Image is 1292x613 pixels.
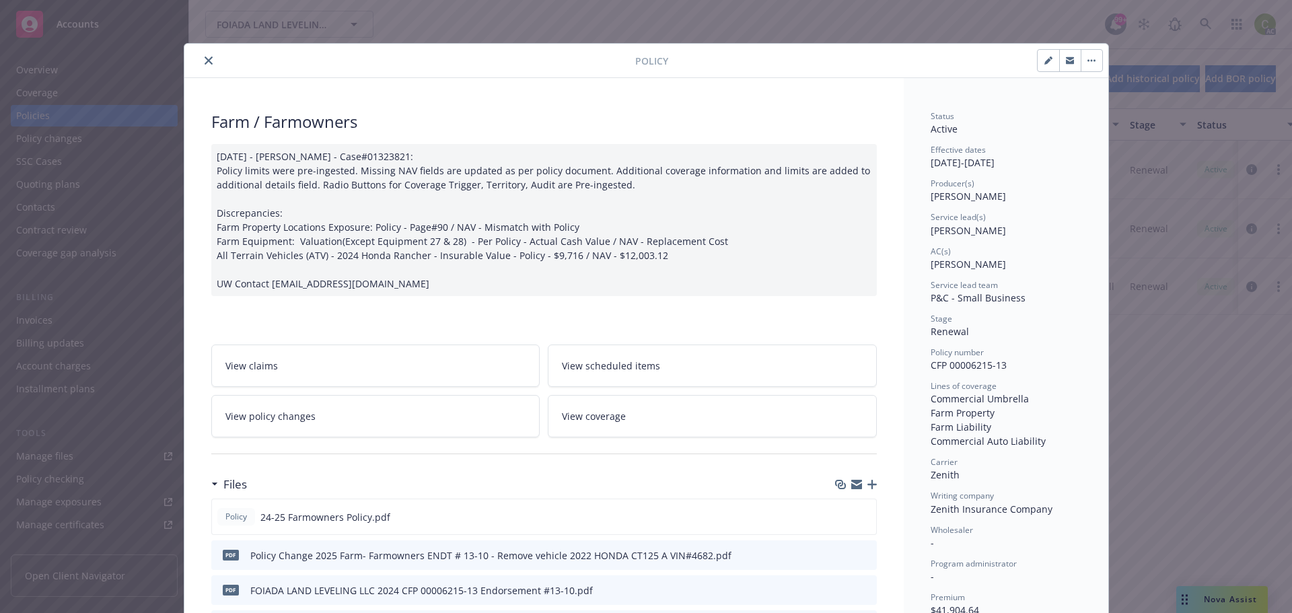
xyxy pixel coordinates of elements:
[931,503,1052,515] span: Zenith Insurance Company
[211,476,247,493] div: Files
[931,591,965,603] span: Premium
[931,406,1081,420] div: Farm Property
[838,548,849,563] button: download file
[223,550,239,560] span: pdf
[250,583,593,598] div: FOIADA LAND LEVELING LLC 2024 CFP 00006215-13 Endorsement #13-10.pdf
[211,345,540,387] a: View claims
[223,476,247,493] h3: Files
[838,583,849,598] button: download file
[931,392,1081,406] div: Commercial Umbrella
[931,570,934,583] span: -
[225,409,316,423] span: View policy changes
[635,54,668,68] span: Policy
[260,510,390,524] span: 24-25 Farmowners Policy.pdf
[211,144,877,296] div: [DATE] - [PERSON_NAME] - Case#01323821: Policy limits were pre-ingested. Missing NAV fields are u...
[223,511,250,523] span: Policy
[548,395,877,437] a: View coverage
[931,456,958,468] span: Carrier
[931,279,998,291] span: Service lead team
[859,510,871,524] button: preview file
[548,345,877,387] a: View scheduled items
[931,110,954,122] span: Status
[931,246,951,257] span: AC(s)
[931,468,960,481] span: Zenith
[931,313,952,324] span: Stage
[931,224,1006,237] span: [PERSON_NAME]
[250,548,731,563] div: Policy Change 2025 Farm- Farmowners ENDT # 13-10 - Remove vehicle 2022 HONDA CT125 A VIN#4682.pdf
[225,359,278,373] span: View claims
[931,347,984,358] span: Policy number
[931,190,1006,203] span: [PERSON_NAME]
[931,178,974,189] span: Producer(s)
[931,524,973,536] span: Wholesaler
[211,110,877,133] div: Farm / Farmowners
[837,510,848,524] button: download file
[223,585,239,595] span: pdf
[931,359,1007,371] span: CFP 00006215-13
[931,536,934,549] span: -
[211,395,540,437] a: View policy changes
[562,409,626,423] span: View coverage
[859,583,871,598] button: preview file
[931,420,1081,434] div: Farm Liability
[931,434,1081,448] div: Commercial Auto Liability
[931,291,1026,304] span: P&C - Small Business
[201,52,217,69] button: close
[931,380,997,392] span: Lines of coverage
[931,325,969,338] span: Renewal
[931,122,958,135] span: Active
[931,490,994,501] span: Writing company
[931,258,1006,271] span: [PERSON_NAME]
[931,558,1017,569] span: Program administrator
[859,548,871,563] button: preview file
[931,144,1081,170] div: [DATE] - [DATE]
[931,144,986,155] span: Effective dates
[562,359,660,373] span: View scheduled items
[931,211,986,223] span: Service lead(s)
